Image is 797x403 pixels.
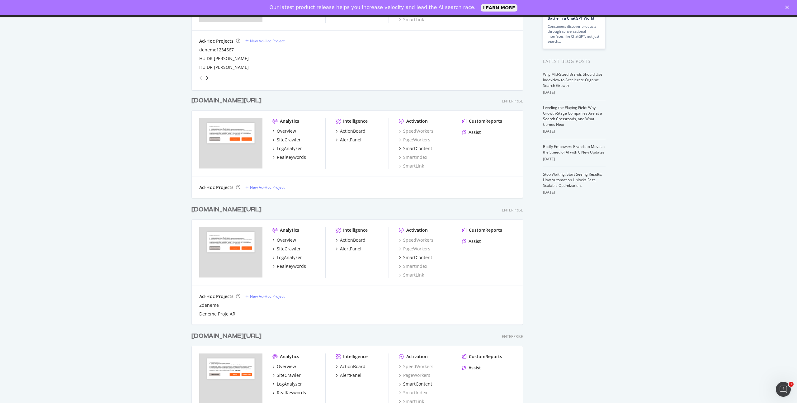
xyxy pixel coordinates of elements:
div: RealKeywords [277,263,306,269]
div: Intelligence [343,227,368,233]
div: Analytics [280,118,299,124]
div: Consumers discover products through conversational interfaces like ChatGPT, not just search… [548,24,601,44]
a: PageWorkers [399,246,430,252]
a: ActionBoard [336,128,365,134]
div: Assist [469,238,481,244]
div: Activation [406,353,428,360]
div: Activation [406,118,428,124]
a: 2deneme [199,302,219,308]
div: CustomReports [469,118,502,124]
div: SpeedWorkers [399,128,433,134]
a: Overview [272,237,296,243]
a: SpeedWorkers [399,237,433,243]
span: 1 [789,382,794,387]
div: SiteCrawler [277,137,301,143]
div: PageWorkers [399,372,430,378]
div: Enterprise [502,334,523,339]
div: SiteCrawler [277,372,301,378]
a: New Ad-Hoc Project [245,185,285,190]
a: LogAnalyzer [272,145,302,152]
a: ActionBoard [336,237,365,243]
a: SiteCrawler [272,246,301,252]
a: deneme1234567 [199,47,234,53]
div: angle-right [205,75,209,81]
img: trendyol.com/ar [199,227,262,277]
a: SpeedWorkers [399,363,433,370]
div: Activation [406,227,428,233]
div: RealKeywords [277,154,306,160]
div: ActionBoard [340,237,365,243]
a: HU DR [PERSON_NAME] [199,55,249,62]
a: Assist [462,238,481,244]
div: [DATE] [543,129,606,134]
a: Overview [272,363,296,370]
div: ActionBoard [340,128,365,134]
a: CustomReports [462,227,502,233]
a: [DOMAIN_NAME][URL] [191,205,264,214]
iframe: Intercom live chat [776,382,791,397]
div: CustomReports [469,353,502,360]
img: trendyol.com/ro [199,118,262,168]
a: CustomReports [462,118,502,124]
div: SmartLink [399,272,424,278]
a: [DOMAIN_NAME][URL] [191,96,264,105]
div: Enterprise [502,207,523,213]
a: Botify Empowers Brands to Move at the Speed of AI with 6 New Updates [543,144,605,155]
div: [DATE] [543,156,606,162]
a: SmartContent [399,145,432,152]
a: SmartIndex [399,263,427,269]
a: LogAnalyzer [272,381,302,387]
div: AlertPanel [340,137,361,143]
div: SmartContent [403,381,432,387]
div: SiteCrawler [277,246,301,252]
a: [DOMAIN_NAME][URL] [191,332,264,341]
a: SmartLink [399,17,424,23]
a: LEARN MORE [481,4,518,12]
a: AlertPanel [336,137,361,143]
div: Ad-Hoc Projects [199,184,233,191]
a: SmartContent [399,254,432,261]
a: AlertPanel [336,246,361,252]
div: New Ad-Hoc Project [250,38,285,44]
a: Deneme Proje AR [199,311,235,317]
a: SiteCrawler [272,137,301,143]
div: Overview [277,128,296,134]
a: SmartIndex [399,390,427,396]
a: New Ad-Hoc Project [245,38,285,44]
div: SmartIndex [399,154,427,160]
a: New Ad-Hoc Project [245,294,285,299]
div: LogAnalyzer [277,381,302,387]
a: Assist [462,365,481,371]
div: Ad-Hoc Projects [199,38,233,44]
a: Assist [462,129,481,135]
a: Leveling the Playing Field: Why Growth-Stage Companies Are at a Search Crossroads, and What Comes... [543,105,602,127]
div: CustomReports [469,227,502,233]
a: PageWorkers [399,137,430,143]
div: HU DR [PERSON_NAME] [199,64,249,70]
a: AlertPanel [336,372,361,378]
div: LogAnalyzer [277,145,302,152]
div: [DATE] [543,190,606,195]
div: Our latest product release helps you increase velocity and lead the AI search race. [270,4,476,11]
a: RealKeywords [272,263,306,269]
div: New Ad-Hoc Project [250,185,285,190]
div: Assist [469,129,481,135]
a: RealKeywords [272,390,306,396]
div: SmartLink [399,163,424,169]
a: CustomReports [462,353,502,360]
a: RealKeywords [272,154,306,160]
div: LogAnalyzer [277,254,302,261]
div: [DOMAIN_NAME][URL] [191,332,262,341]
div: Overview [277,363,296,370]
a: Why Mid-Sized Brands Should Use IndexNow to Accelerate Organic Search Growth [543,72,602,88]
div: Close [785,6,791,9]
a: ActionBoard [336,363,365,370]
